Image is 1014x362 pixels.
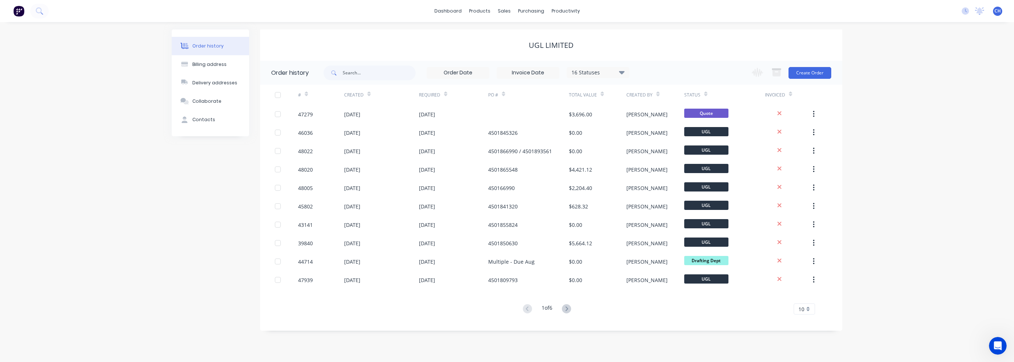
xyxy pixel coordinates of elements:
input: Invoice Date [497,67,559,78]
div: [PERSON_NAME] [626,276,668,284]
div: Total Value [569,85,626,105]
a: dashboard [431,6,465,17]
div: 16 Statuses [567,68,629,77]
div: [DATE] [344,221,360,229]
span: UGL [684,219,728,228]
div: 46036 [298,129,313,137]
button: Contacts [172,110,249,129]
div: $0.00 [569,147,582,155]
div: $0.00 [569,221,582,229]
div: $3,696.00 [569,110,592,118]
div: Invoiced [765,92,785,98]
button: Order history [172,37,249,55]
div: [DATE] [419,258,435,266]
span: UGL [684,127,728,136]
div: [DATE] [344,239,360,247]
div: Total Value [569,92,597,98]
div: [DATE] [419,184,435,192]
button: Collaborate [172,92,249,110]
div: 4501855824 [488,221,518,229]
span: UGL [684,201,728,210]
div: Invoiced [765,85,811,105]
div: # [298,85,344,105]
div: Order history [192,43,224,49]
iframe: Intercom live chat [989,337,1007,355]
div: 4501809793 [488,276,518,284]
button: Create Order [789,67,831,79]
div: Delivery addresses [192,80,237,86]
div: $0.00 [569,258,582,266]
span: UGL [684,238,728,247]
span: CH [994,8,1001,14]
div: [DATE] [344,166,360,173]
div: 4501845326 [488,129,518,137]
input: Search... [343,66,416,80]
div: [PERSON_NAME] [626,166,668,173]
div: 48022 [298,147,313,155]
div: [PERSON_NAME] [626,221,668,229]
span: Drafting Dept [684,256,728,265]
div: 44714 [298,258,313,266]
div: [DATE] [419,221,435,229]
div: 4501850630 [488,239,518,247]
div: Billing address [192,61,227,68]
div: [DATE] [419,203,435,210]
div: [PERSON_NAME] [626,110,668,118]
div: productivity [548,6,584,17]
div: 450166990 [488,184,515,192]
div: Status [684,92,700,98]
div: Collaborate [192,98,221,105]
span: UGL [684,182,728,191]
div: sales [494,6,514,17]
div: $628.32 [569,203,588,210]
div: [DATE] [419,147,435,155]
div: [DATE] [344,276,360,284]
div: products [465,6,494,17]
div: 4501841320 [488,203,518,210]
span: UGL [684,164,728,173]
div: 47279 [298,110,313,118]
div: [DATE] [344,110,360,118]
input: Order Date [427,67,489,78]
div: 43141 [298,221,313,229]
div: Required [419,85,488,105]
div: Created By [626,92,653,98]
div: 4501866990 / 4501893561 [488,147,552,155]
div: Created [344,92,364,98]
div: [DATE] [344,203,360,210]
div: [PERSON_NAME] [626,239,668,247]
span: Quote [684,109,728,118]
div: Contacts [192,116,215,123]
div: Required [419,92,440,98]
div: 48005 [298,184,313,192]
div: Created [344,85,419,105]
div: [PERSON_NAME] [626,258,668,266]
div: $5,664.12 [569,239,592,247]
div: 1 of 6 [542,304,552,314]
div: [PERSON_NAME] [626,147,668,155]
button: Billing address [172,55,249,74]
div: $0.00 [569,129,582,137]
button: Delivery addresses [172,74,249,92]
div: PO # [488,92,498,98]
div: [DATE] [344,184,360,192]
span: UGL [684,145,728,155]
span: 10 [798,305,804,313]
div: 4501865548 [488,166,518,173]
div: 47939 [298,276,313,284]
div: $0.00 [569,276,582,284]
div: purchasing [514,6,548,17]
div: [DATE] [419,129,435,137]
div: [DATE] [344,147,360,155]
div: PO # [488,85,569,105]
div: 48020 [298,166,313,173]
div: [DATE] [344,258,360,266]
div: Order history [271,68,309,77]
div: [DATE] [344,129,360,137]
span: UGL [684,274,728,284]
div: Created By [626,85,684,105]
div: $4,421.12 [569,166,592,173]
div: Multiple - Due Aug [488,258,535,266]
div: [PERSON_NAME] [626,184,668,192]
div: [PERSON_NAME] [626,203,668,210]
